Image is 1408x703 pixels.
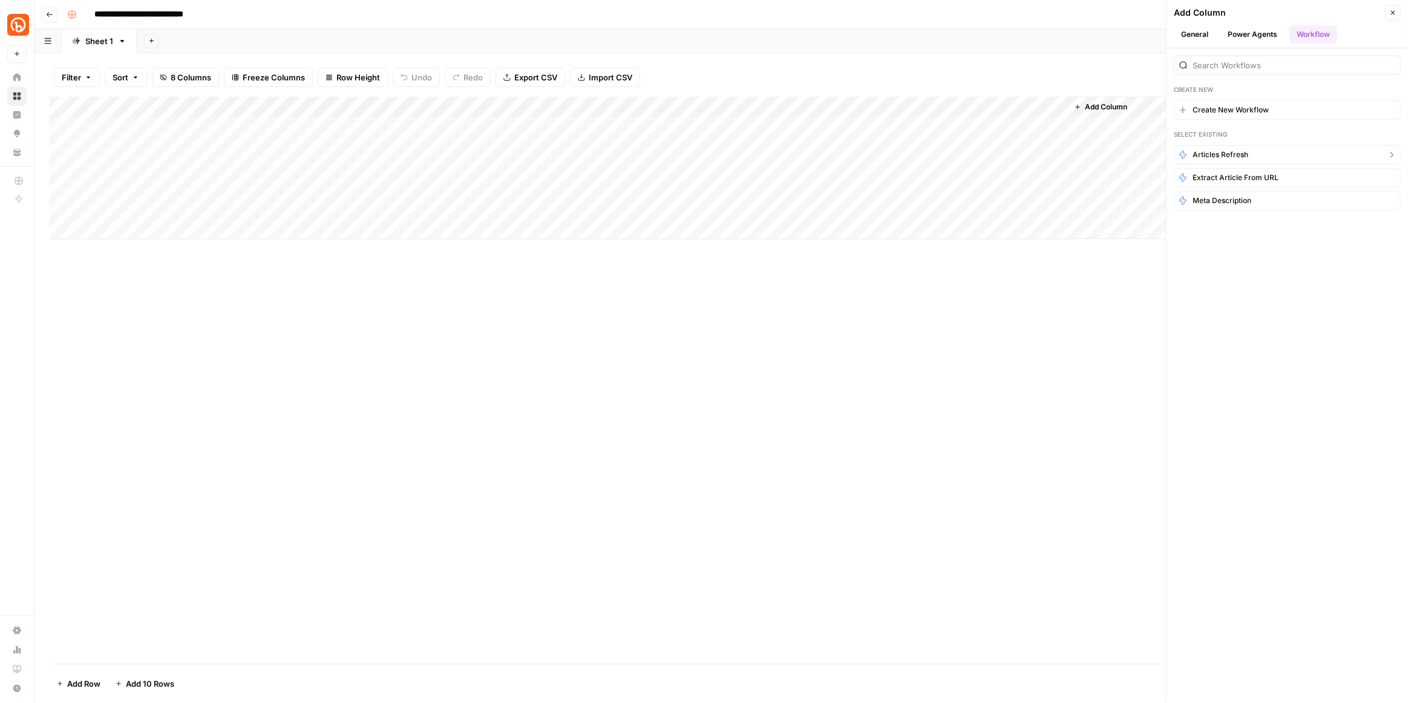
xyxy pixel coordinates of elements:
span: Create New Workflow [1193,105,1269,115]
span: Undo [411,71,432,83]
span: Add 10 Rows [126,678,174,690]
span: Import CSV [589,71,632,83]
button: Workflow [1289,25,1337,44]
span: Row Height [336,71,380,83]
span: Extract Article from URL [1193,172,1279,183]
div: Select Existing [1174,129,1401,139]
button: Filter [54,68,100,87]
span: Filter [62,71,81,83]
span: Freeze Columns [243,71,305,83]
a: Home [7,68,27,87]
button: Import CSV [570,68,640,87]
div: Create New [1174,85,1401,94]
a: Your Data [7,143,27,162]
input: Search Workflows [1193,59,1395,71]
button: Export CSV [496,68,565,87]
button: Meta Description [1174,191,1401,210]
button: Add Column [1069,99,1132,115]
button: Row Height [318,68,388,87]
img: Bitly Logo [7,14,29,36]
button: Extract Article from URL [1174,168,1401,187]
button: Add 10 Rows [108,674,182,693]
button: General [1174,25,1216,44]
a: Sheet 1 [62,29,137,53]
span: Add Row [67,678,100,690]
button: Articles Refresh [1174,145,1401,164]
span: Articles Refresh [1193,149,1248,160]
span: Add Column [1085,102,1127,112]
a: Learning Hub [7,659,27,679]
span: Meta Description [1193,195,1251,206]
span: Sort [113,71,128,83]
button: Redo [445,68,491,87]
button: Add Row [49,674,108,693]
span: Redo [463,71,483,83]
span: 8 Columns [171,71,211,83]
button: Create New Workflow [1174,100,1401,120]
button: Power Agents [1220,25,1285,44]
button: Undo [393,68,440,87]
button: Sort [105,68,147,87]
span: Export CSV [514,71,557,83]
a: Settings [7,621,27,640]
a: Insights [7,105,27,125]
a: Opportunities [7,124,27,143]
a: Usage [7,640,27,659]
button: Workspace: Bitly [7,10,27,40]
button: Freeze Columns [224,68,313,87]
button: 8 Columns [152,68,219,87]
button: Help + Support [7,679,27,698]
a: Browse [7,86,27,106]
div: Sheet 1 [85,35,113,47]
